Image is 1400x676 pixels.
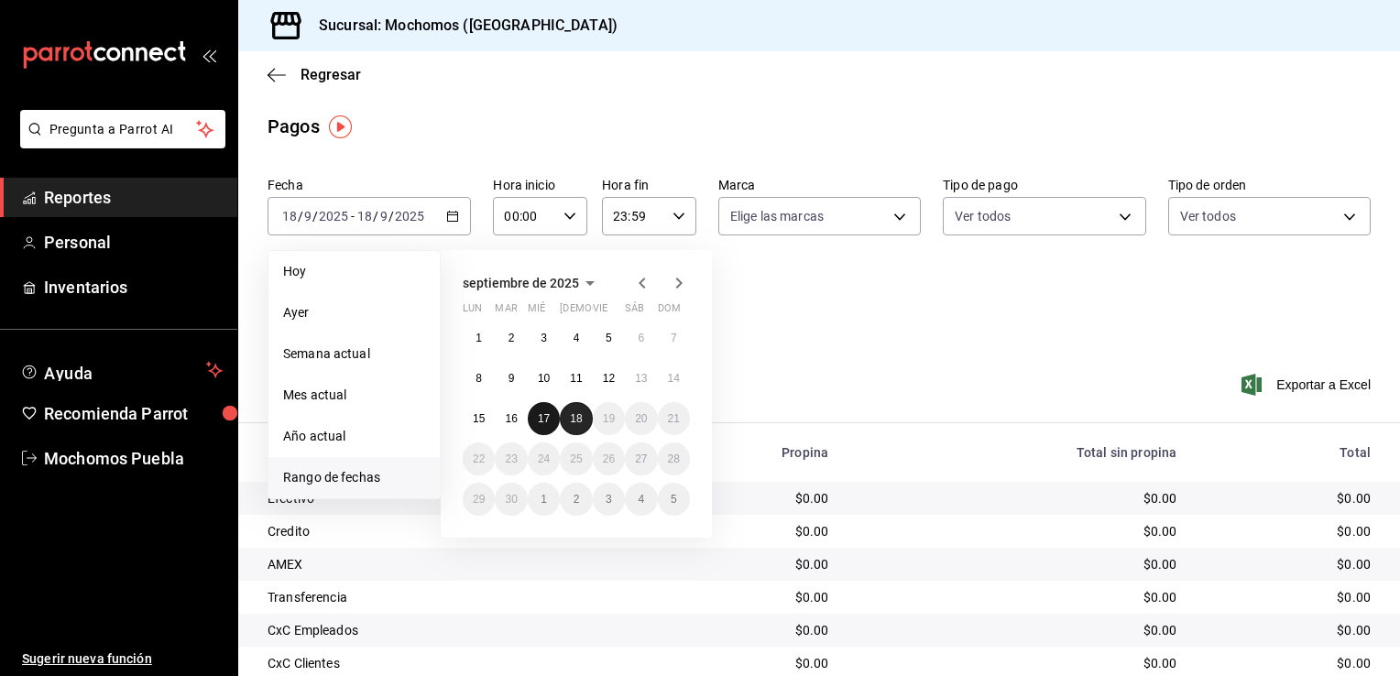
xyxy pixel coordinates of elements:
[635,452,647,465] abbr: 27 de septiembre de 2025
[463,276,579,290] span: septiembre de 2025
[593,402,625,435] button: 19 de septiembre de 2025
[625,442,657,475] button: 27 de septiembre de 2025
[570,372,582,385] abbr: 11 de septiembre de 2025
[20,110,225,148] button: Pregunta a Parrot AI
[1180,207,1236,225] span: Ver todos
[560,402,592,435] button: 18 de septiembre de 2025
[301,66,361,83] span: Regresar
[303,209,312,224] input: --
[560,483,592,516] button: 2 de octubre de 2025
[560,322,592,354] button: 4 de septiembre de 2025
[476,372,482,385] abbr: 8 de septiembre de 2025
[505,452,517,465] abbr: 23 de septiembre de 2025
[318,209,349,224] input: ----
[473,452,485,465] abbr: 22 de septiembre de 2025
[718,179,921,191] label: Marca
[658,322,690,354] button: 7 de septiembre de 2025
[283,262,425,281] span: Hoy
[268,522,624,540] div: Credito
[463,302,482,322] abbr: lunes
[495,362,527,395] button: 9 de septiembre de 2025
[593,483,625,516] button: 3 de octubre de 2025
[49,120,197,139] span: Pregunta a Parrot AI
[268,113,320,140] div: Pagos
[538,372,550,385] abbr: 10 de septiembre de 2025
[509,372,515,385] abbr: 9 de septiembre de 2025
[1206,445,1371,460] div: Total
[606,493,612,506] abbr: 3 de octubre de 2025
[268,654,624,672] div: CxC Clientes
[653,654,828,672] div: $0.00
[373,209,378,224] span: /
[858,522,1176,540] div: $0.00
[943,179,1145,191] label: Tipo de pago
[13,133,225,152] a: Pregunta a Parrot AI
[658,483,690,516] button: 5 de octubre de 2025
[1206,654,1371,672] div: $0.00
[858,445,1176,460] div: Total sin propina
[528,402,560,435] button: 17 de septiembre de 2025
[476,332,482,344] abbr: 1 de septiembre de 2025
[593,442,625,475] button: 26 de septiembre de 2025
[495,402,527,435] button: 16 de septiembre de 2025
[625,302,644,322] abbr: sábado
[281,209,298,224] input: --
[268,555,624,573] div: AMEX
[329,115,352,138] img: Tooltip marker
[351,209,355,224] span: -
[671,493,677,506] abbr: 5 de octubre de 2025
[658,402,690,435] button: 21 de septiembre de 2025
[570,412,582,425] abbr: 18 de septiembre de 2025
[44,185,223,210] span: Reportes
[463,442,495,475] button: 22 de septiembre de 2025
[44,359,199,381] span: Ayuda
[858,588,1176,606] div: $0.00
[560,302,668,322] abbr: jueves
[495,483,527,516] button: 30 de septiembre de 2025
[625,362,657,395] button: 13 de septiembre de 2025
[528,302,545,322] abbr: miércoles
[44,230,223,255] span: Personal
[463,322,495,354] button: 1 de septiembre de 2025
[858,555,1176,573] div: $0.00
[528,322,560,354] button: 3 de septiembre de 2025
[463,483,495,516] button: 29 de septiembre de 2025
[668,412,680,425] abbr: 21 de septiembre de 2025
[858,654,1176,672] div: $0.00
[625,402,657,435] button: 20 de septiembre de 2025
[1206,489,1371,507] div: $0.00
[560,442,592,475] button: 25 de septiembre de 2025
[635,412,647,425] abbr: 20 de septiembre de 2025
[955,207,1011,225] span: Ver todos
[658,442,690,475] button: 28 de septiembre de 2025
[602,179,696,191] label: Hora fin
[574,493,580,506] abbr: 2 de octubre de 2025
[495,442,527,475] button: 23 de septiembre de 2025
[388,209,394,224] span: /
[538,412,550,425] abbr: 17 de septiembre de 2025
[658,362,690,395] button: 14 de septiembre de 2025
[528,362,560,395] button: 10 de septiembre de 2025
[606,332,612,344] abbr: 5 de septiembre de 2025
[858,489,1176,507] div: $0.00
[493,179,587,191] label: Hora inicio
[574,332,580,344] abbr: 4 de septiembre de 2025
[1245,374,1371,396] button: Exportar a Excel
[653,588,828,606] div: $0.00
[593,322,625,354] button: 5 de septiembre de 2025
[653,555,828,573] div: $0.00
[638,332,644,344] abbr: 6 de septiembre de 2025
[668,452,680,465] abbr: 28 de septiembre de 2025
[593,362,625,395] button: 12 de septiembre de 2025
[593,302,607,322] abbr: viernes
[473,493,485,506] abbr: 29 de septiembre de 2025
[283,344,425,364] span: Semana actual
[312,209,318,224] span: /
[268,179,471,191] label: Fecha
[570,452,582,465] abbr: 25 de septiembre de 2025
[44,446,223,471] span: Mochomos Puebla
[1206,621,1371,639] div: $0.00
[625,483,657,516] button: 4 de octubre de 2025
[541,332,547,344] abbr: 3 de septiembre de 2025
